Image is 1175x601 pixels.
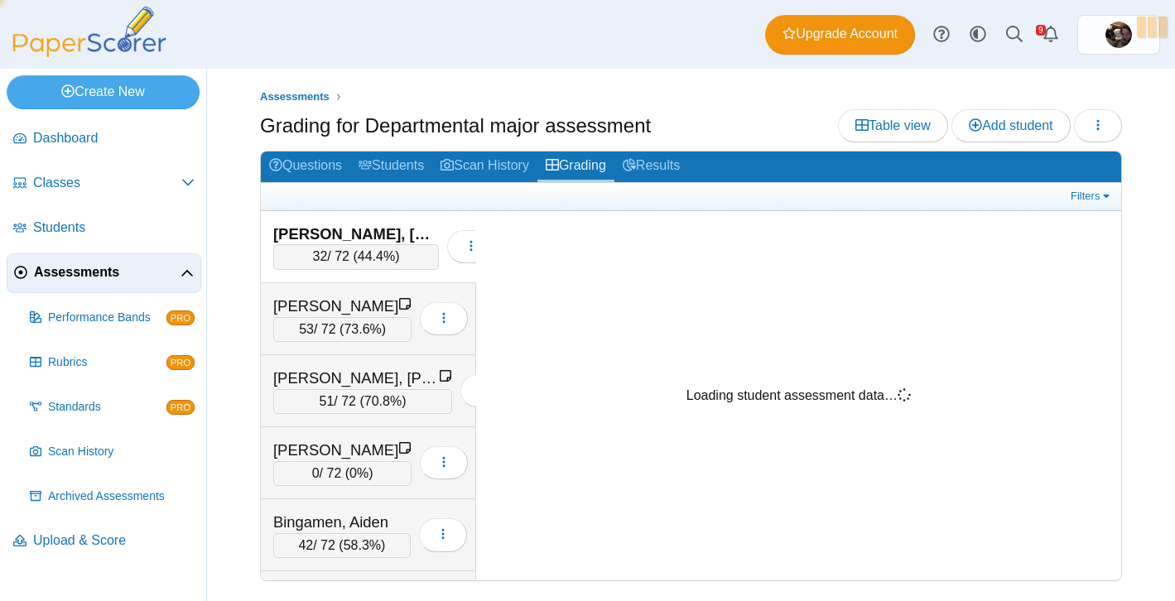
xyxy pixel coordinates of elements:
[34,263,181,281] span: Assessments
[33,174,181,192] span: Classes
[312,466,320,480] span: 0
[1067,188,1117,204] a: Filters
[1033,17,1069,53] a: Alerts
[7,7,172,57] img: PaperScorer
[1077,15,1160,55] a: ps.jo0vLZGqkczVgVaR
[7,522,201,561] a: Upload & Score
[313,249,328,263] span: 32
[48,488,195,505] span: Archived Assessments
[298,538,313,552] span: 42
[765,15,915,55] a: Upgrade Account
[23,387,201,427] a: Standards PRO
[344,538,381,552] span: 58.3%
[273,317,412,342] div: / 72 ( )
[855,118,931,132] span: Table view
[48,399,166,416] span: Standards
[273,461,412,486] div: / 72 ( )
[344,322,381,336] span: 73.6%
[273,533,411,558] div: / 72 ( )
[273,368,439,389] div: [PERSON_NAME], [PERSON_NAME]
[23,432,201,472] a: Scan History
[273,440,398,461] div: [PERSON_NAME]
[537,151,614,182] a: Grading
[299,322,314,336] span: 53
[273,389,452,414] div: / 72 ( )
[166,310,195,325] span: PRO
[273,224,439,245] div: [PERSON_NAME], [PERSON_NAME]
[48,444,195,460] span: Scan History
[364,394,402,408] span: 70.8%
[273,512,411,533] div: Bingamen, Aiden
[350,151,432,182] a: Students
[33,531,195,550] span: Upload & Score
[33,219,195,237] span: Students
[1105,22,1132,48] span: Alissa Packer
[23,298,201,338] a: Performance Bands PRO
[7,209,201,248] a: Students
[260,90,330,103] span: Assessments
[7,119,201,159] a: Dashboard
[273,244,439,269] div: / 72 ( )
[783,25,898,43] span: Upgrade Account
[48,354,166,371] span: Rubrics
[614,151,688,182] a: Results
[7,253,201,293] a: Assessments
[23,477,201,517] a: Archived Assessments
[260,112,651,140] h1: Grading for Departmental major assessment
[432,151,537,182] a: Scan History
[969,118,1052,132] span: Add student
[48,310,166,326] span: Performance Bands
[166,400,195,415] span: PRO
[320,394,335,408] span: 51
[838,109,948,142] a: Table view
[256,87,334,108] a: Assessments
[7,164,201,204] a: Classes
[349,466,368,480] span: 0%
[273,296,398,317] div: [PERSON_NAME]
[261,151,350,182] a: Questions
[7,75,200,108] a: Create New
[7,46,172,60] a: PaperScorer
[951,109,1070,142] a: Add student
[23,343,201,382] a: Rubrics PRO
[33,129,195,147] span: Dashboard
[1105,22,1132,48] img: ps.jo0vLZGqkczVgVaR
[358,249,395,263] span: 44.4%
[166,355,195,370] span: PRO
[686,387,911,405] div: Loading student assessment data…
